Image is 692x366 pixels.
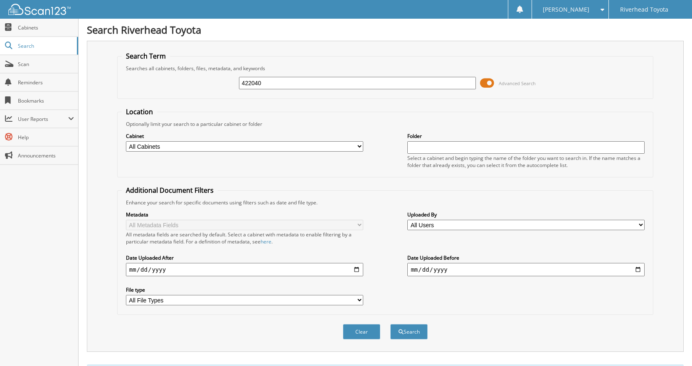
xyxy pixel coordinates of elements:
label: Metadata [126,211,363,218]
label: Uploaded By [407,211,645,218]
a: here [261,238,271,245]
span: Scan [18,61,74,68]
label: Cabinet [126,133,363,140]
label: Folder [407,133,645,140]
span: Advanced Search [499,80,536,86]
span: Search [18,42,73,49]
legend: Search Term [122,52,170,61]
h1: Search Riverhead Toyota [87,23,684,37]
span: Cabinets [18,24,74,31]
span: Reminders [18,79,74,86]
span: Bookmarks [18,97,74,104]
span: Help [18,134,74,141]
div: Select a cabinet and begin typing the name of the folder you want to search in. If the name match... [407,155,645,169]
img: scan123-logo-white.svg [8,4,71,15]
span: User Reports [18,115,68,123]
legend: Location [122,107,157,116]
div: Optionally limit your search to a particular cabinet or folder [122,120,649,128]
span: [PERSON_NAME] [543,7,589,12]
span: Announcements [18,152,74,159]
label: File type [126,286,363,293]
input: end [407,263,645,276]
div: Searches all cabinets, folders, files, metadata, and keywords [122,65,649,72]
button: Clear [343,324,380,339]
label: Date Uploaded Before [407,254,645,261]
label: Date Uploaded After [126,254,363,261]
legend: Additional Document Filters [122,186,218,195]
span: Riverhead Toyota [620,7,668,12]
button: Search [390,324,428,339]
div: All metadata fields are searched by default. Select a cabinet with metadata to enable filtering b... [126,231,363,245]
input: start [126,263,363,276]
div: Enhance your search for specific documents using filters such as date and file type. [122,199,649,206]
